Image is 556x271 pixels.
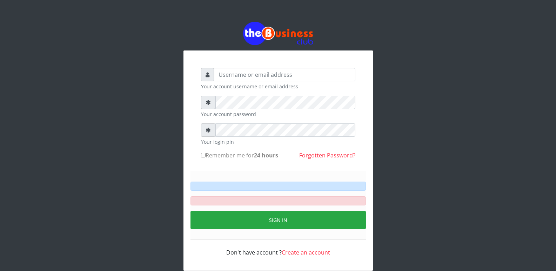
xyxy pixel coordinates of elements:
label: Remember me for [201,151,278,160]
b: 24 hours [254,151,278,159]
small: Your account password [201,110,355,118]
input: Remember me for24 hours [201,153,206,157]
a: Create an account [282,249,330,256]
small: Your account username or email address [201,83,355,90]
button: Sign in [190,211,366,229]
input: Username or email address [214,68,355,81]
div: Don't have account ? [201,240,355,257]
a: Forgotten Password? [299,151,355,159]
small: Your login pin [201,138,355,145]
